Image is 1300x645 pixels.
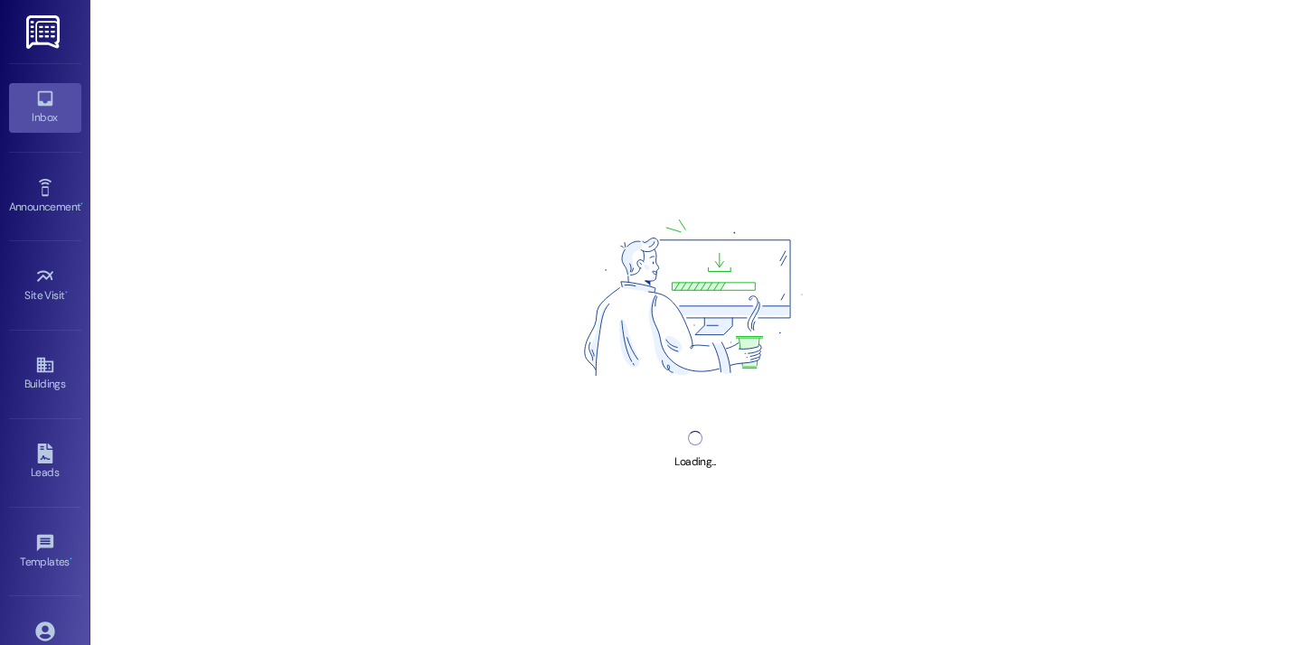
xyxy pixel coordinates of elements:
[26,15,63,49] img: ResiDesk Logo
[9,350,81,398] a: Buildings
[9,528,81,576] a: Templates •
[9,83,81,132] a: Inbox
[9,438,81,487] a: Leads
[65,286,68,299] span: •
[674,453,715,472] div: Loading...
[70,553,72,566] span: •
[9,261,81,310] a: Site Visit •
[80,198,83,210] span: •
